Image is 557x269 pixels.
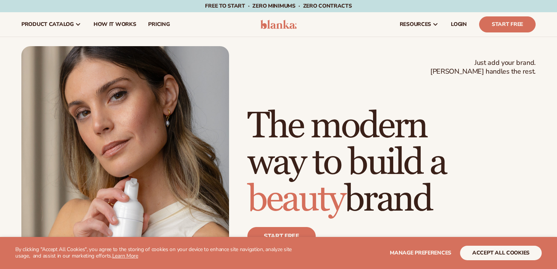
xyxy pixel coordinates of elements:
[445,12,473,37] a: LOGIN
[21,21,74,27] span: product catalog
[451,21,467,27] span: LOGIN
[247,227,316,245] a: Start free
[479,16,536,32] a: Start Free
[247,177,344,222] span: beauty
[142,12,176,37] a: pricing
[15,12,87,37] a: product catalog
[15,246,294,259] p: By clicking "Accept All Cookies", you agree to the storing of cookies on your device to enhance s...
[87,12,142,37] a: How It Works
[400,21,431,27] span: resources
[394,12,445,37] a: resources
[430,58,536,76] span: Just add your brand. [PERSON_NAME] handles the rest.
[390,246,451,260] button: Manage preferences
[148,21,170,27] span: pricing
[94,21,136,27] span: How It Works
[390,249,451,256] span: Manage preferences
[112,252,138,259] a: Learn More
[205,2,352,10] span: Free to start · ZERO minimums · ZERO contracts
[260,20,297,29] img: logo
[460,246,542,260] button: accept all cookies
[247,108,536,218] h1: The modern way to build a brand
